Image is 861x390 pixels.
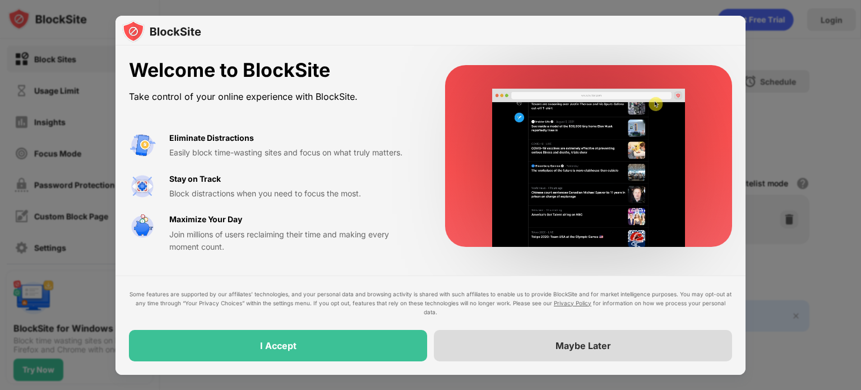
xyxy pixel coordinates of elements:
[169,146,418,159] div: Easily block time-wasting sites and focus on what truly matters.
[122,20,201,43] img: logo-blocksite.svg
[129,213,156,240] img: value-safe-time.svg
[169,132,254,144] div: Eliminate Distractions
[129,59,418,82] div: Welcome to BlockSite
[260,340,297,351] div: I Accept
[129,132,156,159] img: value-avoid-distractions.svg
[129,173,156,200] img: value-focus.svg
[169,187,418,200] div: Block distractions when you need to focus the most.
[129,290,732,316] div: Some features are supported by our affiliates’ technologies, and your personal data and browsing ...
[129,89,418,105] div: Take control of your online experience with BlockSite.
[169,173,221,185] div: Stay on Track
[556,340,611,351] div: Maybe Later
[554,300,591,306] a: Privacy Policy
[169,213,242,226] div: Maximize Your Day
[169,228,418,254] div: Join millions of users reclaiming their time and making every moment count.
